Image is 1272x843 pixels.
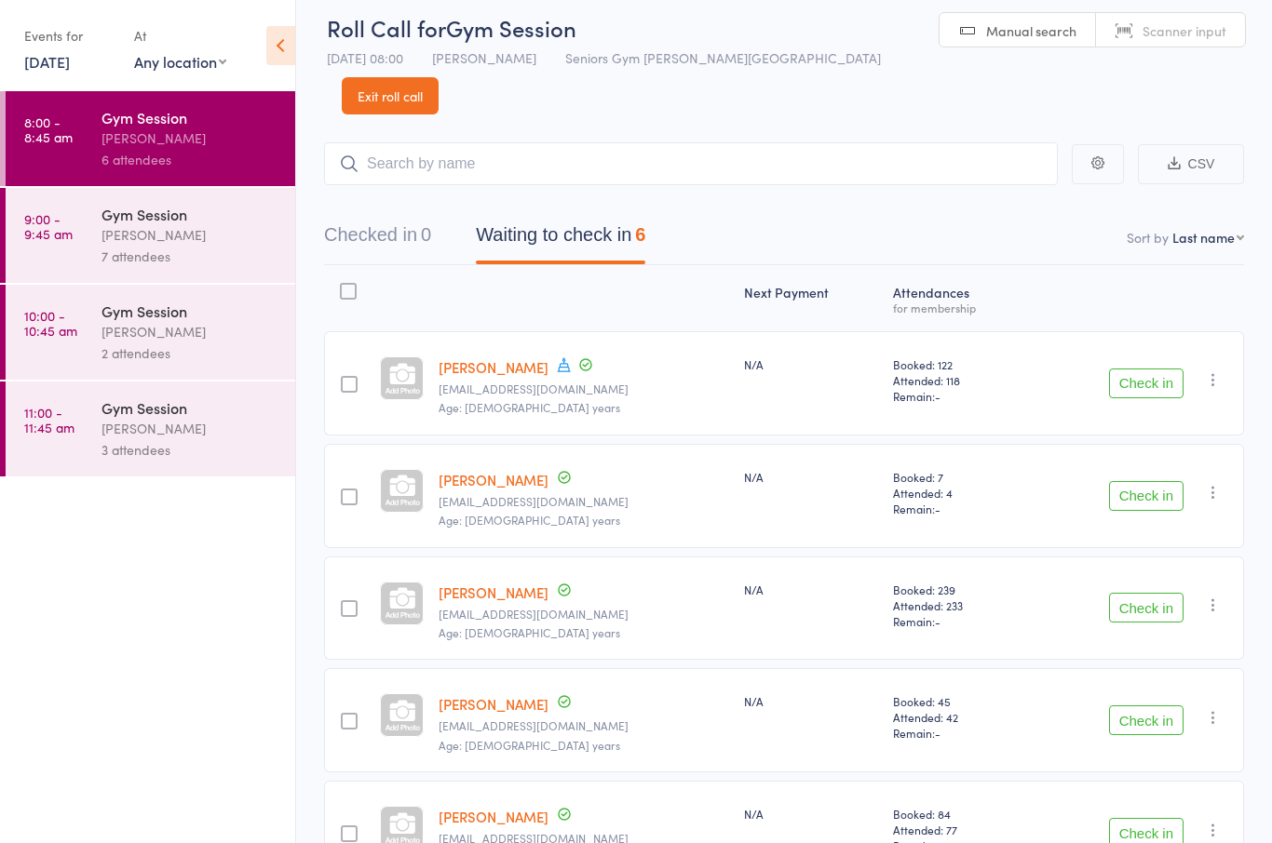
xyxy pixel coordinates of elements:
div: 3 attendees [101,439,279,461]
span: Age: [DEMOGRAPHIC_DATA] years [439,624,620,640]
span: - [935,501,940,516]
a: 11:00 -11:45 amGym Session[PERSON_NAME]3 attendees [6,381,295,476]
span: Remain: [893,501,1024,516]
a: [PERSON_NAME] [439,694,548,714]
span: Remain: [893,725,1024,741]
span: Booked: 45 [893,693,1024,709]
time: 9:00 - 9:45 am [24,211,73,241]
label: Sort by [1127,228,1169,247]
span: - [935,388,940,404]
div: Gym Session [101,301,279,321]
div: [PERSON_NAME] [101,321,279,342]
div: Next Payment [737,274,886,323]
div: 2 attendees [101,342,279,364]
a: [PERSON_NAME] [439,582,548,602]
div: N/A [744,582,878,597]
a: Exit roll call [342,77,439,114]
a: [PERSON_NAME] [439,357,548,377]
span: Attended: 233 [893,597,1024,613]
a: [DATE] [24,51,70,72]
span: - [935,725,940,741]
span: Remain: [893,613,1024,629]
small: kdcallig@gmail.com [439,495,729,508]
button: CSV [1138,144,1244,184]
span: Seniors Gym [PERSON_NAME][GEOGRAPHIC_DATA] [565,48,881,67]
div: N/A [744,469,878,485]
a: 9:00 -9:45 amGym Session[PERSON_NAME]7 attendees [6,188,295,283]
button: Check in [1109,481,1184,511]
span: Age: [DEMOGRAPHIC_DATA] years [439,399,620,415]
div: Any location [134,51,226,72]
span: Attended: 77 [893,822,1024,837]
div: [PERSON_NAME] [101,418,279,439]
span: Attended: 42 [893,709,1024,725]
small: helenmurden85@gmail.com [439,719,729,732]
button: Checked in0 [324,215,431,264]
a: [PERSON_NAME] [439,470,548,489]
a: [PERSON_NAME] [439,807,548,826]
button: Check in [1109,593,1184,622]
span: Scanner input [1143,21,1226,40]
div: At [134,20,226,51]
div: Gym Session [101,204,279,224]
span: [DATE] 08:00 [327,48,403,67]
a: 10:00 -10:45 amGym Session[PERSON_NAME]2 attendees [6,285,295,380]
button: Check in [1109,368,1184,398]
div: [PERSON_NAME] [101,224,279,246]
span: Booked: 84 [893,806,1024,822]
div: N/A [744,693,878,709]
span: - [935,613,940,629]
div: Atten­dances [886,274,1032,323]
div: 6 attendees [101,149,279,170]
a: 8:00 -8:45 amGym Session[PERSON_NAME]6 attendees [6,91,295,186]
div: Last name [1172,228,1235,247]
span: Gym Session [446,12,576,43]
time: 11:00 - 11:45 am [24,405,74,435]
div: Events for [24,20,115,51]
span: Booked: 122 [893,356,1024,372]
small: cmdeeks@gmail.com [439,608,729,621]
time: 8:00 - 8:45 am [24,114,73,144]
div: for membership [893,301,1024,314]
span: Remain: [893,388,1024,404]
div: N/A [744,806,878,822]
div: Gym Session [101,397,279,418]
small: yvonnee5@bigpond.com [439,382,729,395]
span: Age: [DEMOGRAPHIC_DATA] years [439,737,620,753]
span: Roll Call for [327,12,446,43]
span: Booked: 7 [893,469,1024,485]
span: Booked: 239 [893,582,1024,597]
button: Waiting to check in6 [476,215,645,264]
div: [PERSON_NAME] [101,127,279,149]
div: Gym Session [101,107,279,127]
span: Manual search [986,21,1076,40]
input: Search by name [324,142,1058,185]
span: Attended: 118 [893,372,1024,388]
span: [PERSON_NAME] [432,48,536,67]
div: N/A [744,356,878,372]
time: 10:00 - 10:45 am [24,308,77,338]
button: Check in [1109,705,1184,735]
div: 7 attendees [101,246,279,267]
div: 0 [421,224,431,245]
div: 6 [635,224,645,245]
span: Attended: 4 [893,485,1024,501]
span: Age: [DEMOGRAPHIC_DATA] years [439,512,620,528]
